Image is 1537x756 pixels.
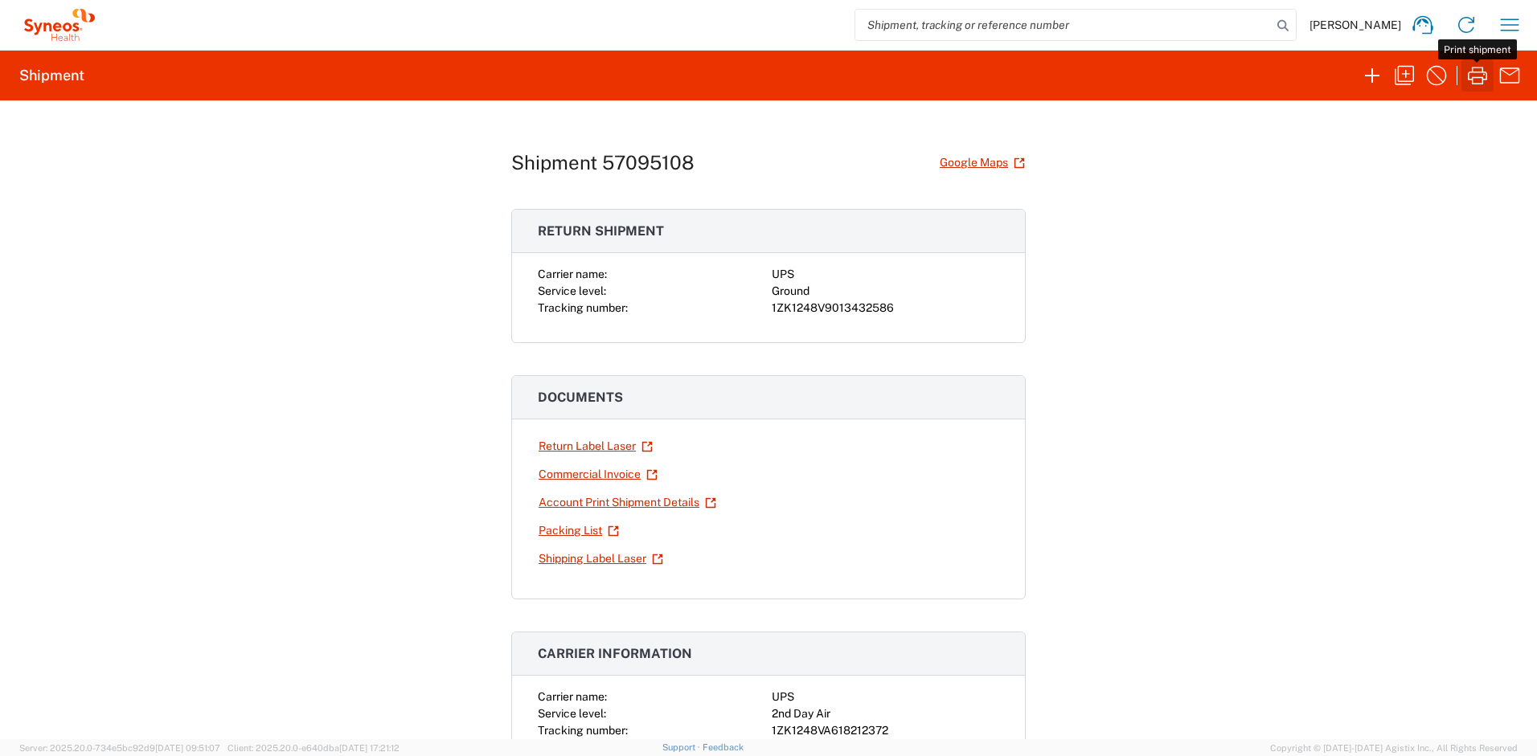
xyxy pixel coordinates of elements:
[855,10,1272,40] input: Shipment, tracking or reference number
[538,690,607,703] span: Carrier name:
[538,707,606,720] span: Service level:
[538,268,607,280] span: Carrier name:
[772,283,999,300] div: Ground
[538,432,654,460] a: Return Label Laser
[227,743,400,753] span: Client: 2025.20.0-e640dba
[772,300,999,317] div: 1ZK1248V9013432586
[939,149,1026,177] a: Google Maps
[772,266,999,283] div: UPS
[538,724,628,737] span: Tracking number:
[538,488,717,517] a: Account Print Shipment Details
[538,517,620,545] a: Packing List
[1270,741,1518,755] span: Copyright © [DATE]-[DATE] Agistix Inc., All Rights Reserved
[538,460,658,488] a: Commercial Invoice
[538,301,628,314] span: Tracking number:
[339,743,400,753] span: [DATE] 17:21:12
[772,722,999,739] div: 1ZK1248VA618212372
[538,545,664,573] a: Shipping Label Laser
[538,284,606,297] span: Service level:
[538,390,623,405] span: Documents
[1310,18,1401,32] span: [PERSON_NAME]
[772,705,999,722] div: 2nd Day Air
[511,151,695,174] h1: Shipment 57095108
[538,646,692,661] span: Carrier information
[662,742,703,752] a: Support
[19,743,220,753] span: Server: 2025.20.0-734e5bc92d9
[155,743,220,753] span: [DATE] 09:51:07
[703,742,744,752] a: Feedback
[772,689,999,705] div: UPS
[19,66,84,85] h2: Shipment
[538,223,664,239] span: Return shipment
